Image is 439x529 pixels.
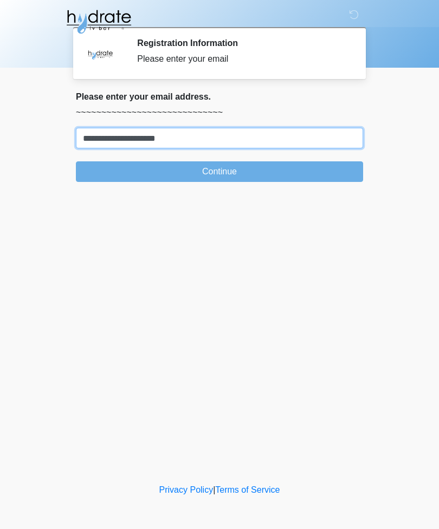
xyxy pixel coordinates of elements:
button: Continue [76,161,363,182]
a: Privacy Policy [159,485,214,494]
p: ~~~~~~~~~~~~~~~~~~~~~~~~~~~~~ [76,106,363,119]
img: Agent Avatar [84,38,117,70]
a: Terms of Service [215,485,280,494]
img: Hydrate IV Bar - Fort Collins Logo [65,8,132,35]
h2: Please enter your email address. [76,92,363,102]
a: | [213,485,215,494]
div: Please enter your email [137,53,347,66]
